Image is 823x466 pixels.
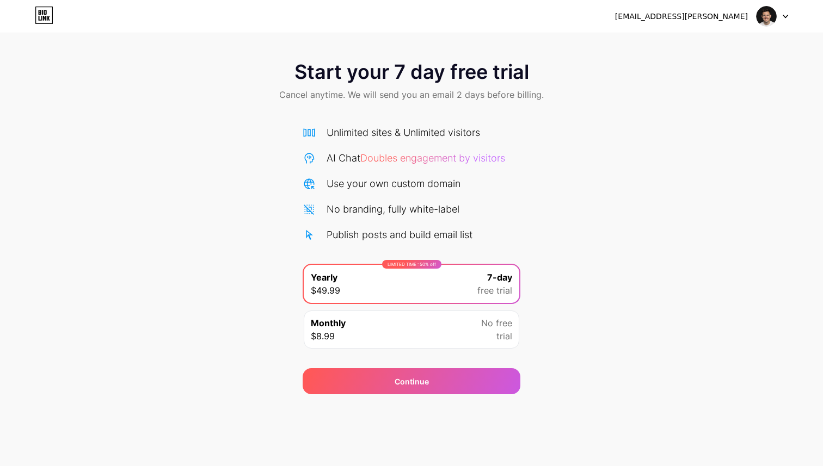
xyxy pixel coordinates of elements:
[360,152,505,164] span: Doubles engagement by visitors
[615,11,748,22] div: [EMAIL_ADDRESS][PERSON_NAME]
[481,316,512,330] span: No free
[327,151,505,165] div: AI Chat
[327,227,472,242] div: Publish posts and build email list
[311,271,337,284] span: Yearly
[382,260,441,269] div: LIMITED TIME : 50% off
[279,88,544,101] span: Cancel anytime. We will send you an email 2 days before billing.
[311,284,340,297] span: $49.99
[311,330,335,343] span: $8.99
[327,202,459,216] div: No branding, fully white-label
[487,271,512,284] span: 7-day
[496,330,512,343] span: trial
[395,376,429,387] div: Continue
[477,284,512,297] span: free trial
[327,176,460,191] div: Use your own custom domain
[327,125,480,140] div: Unlimited sites & Unlimited visitors
[756,6,777,27] img: bartydoesai
[311,316,346,330] span: Monthly
[294,61,529,83] span: Start your 7 day free trial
